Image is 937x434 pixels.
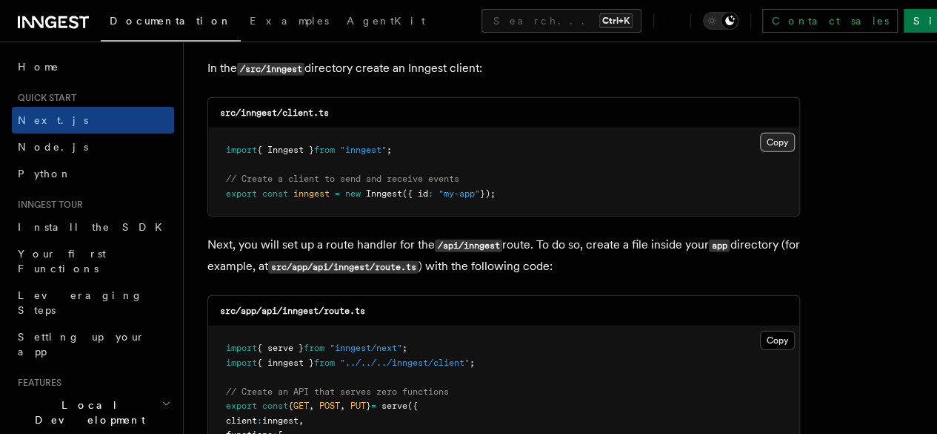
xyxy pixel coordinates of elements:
[12,199,83,211] span: Inngest tour
[101,4,241,42] a: Documentation
[257,343,304,353] span: { serve }
[226,387,449,397] span: // Create an API that serves zero functions
[220,108,329,118] code: src/inngest/client.ts
[12,323,174,365] a: Setting up your app
[250,15,329,27] span: Examples
[12,398,161,427] span: Local Development
[599,13,633,28] kbd: Ctrl+K
[262,188,288,199] span: const
[226,174,459,184] span: // Create a client to send and receive events
[366,401,371,411] span: }
[335,188,340,199] span: =
[237,63,304,76] code: /src/inngest
[299,415,304,426] span: ,
[340,358,470,368] span: "../../../inngest/client"
[402,343,407,353] span: ;
[347,15,425,27] span: AgentKit
[18,141,88,153] span: Node.js
[314,145,335,155] span: from
[226,343,257,353] span: import
[12,92,76,104] span: Quick start
[366,188,402,199] span: Inngest
[226,145,257,155] span: import
[220,306,365,316] code: src/app/api/inngest/route.ts
[760,133,795,152] button: Copy
[12,160,174,187] a: Python
[262,401,288,411] span: const
[18,114,88,126] span: Next.js
[18,221,171,233] span: Install the SDK
[12,53,174,80] a: Home
[18,331,145,358] span: Setting up your app
[293,401,309,411] span: GET
[12,134,174,160] a: Node.js
[760,331,795,350] button: Copy
[110,15,232,27] span: Documentation
[268,261,419,274] code: src/app/api/inngest/route.ts
[293,188,330,199] span: inngest
[288,401,293,411] span: {
[226,188,257,199] span: export
[338,4,434,40] a: AgentKit
[18,248,106,274] span: Your first Functions
[703,12,738,30] button: Toggle dark mode
[480,188,496,199] span: });
[345,188,361,199] span: new
[12,240,174,282] a: Your first Functions
[309,401,314,411] span: ,
[428,188,433,199] span: :
[18,168,72,180] span: Python
[257,358,314,368] span: { inngest }
[241,4,338,40] a: Examples
[12,377,61,389] span: Features
[207,58,800,79] p: In the directory create an Inngest client:
[340,145,387,155] span: "inngest"
[319,401,340,411] span: POST
[762,9,898,33] a: Contact sales
[226,401,257,411] span: export
[226,415,257,426] span: client
[381,401,407,411] span: serve
[709,240,730,252] code: app
[371,401,376,411] span: =
[439,188,480,199] span: "my-app"
[481,9,641,33] button: Search...Ctrl+K
[407,401,418,411] span: ({
[12,107,174,134] a: Next.js
[207,234,800,277] p: Next, you will set up a route handler for the route. To do so, create a file inside your director...
[435,240,502,252] code: /api/inngest
[470,358,475,368] span: ;
[387,145,392,155] span: ;
[402,188,428,199] span: ({ id
[18,289,143,316] span: Leveraging Steps
[12,392,174,433] button: Local Development
[226,358,257,368] span: import
[18,59,59,74] span: Home
[257,415,262,426] span: :
[314,358,335,368] span: from
[340,401,345,411] span: ,
[257,145,314,155] span: { Inngest }
[330,343,402,353] span: "inngest/next"
[350,401,366,411] span: PUT
[262,415,299,426] span: inngest
[12,282,174,323] a: Leveraging Steps
[12,214,174,240] a: Install the SDK
[304,343,324,353] span: from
